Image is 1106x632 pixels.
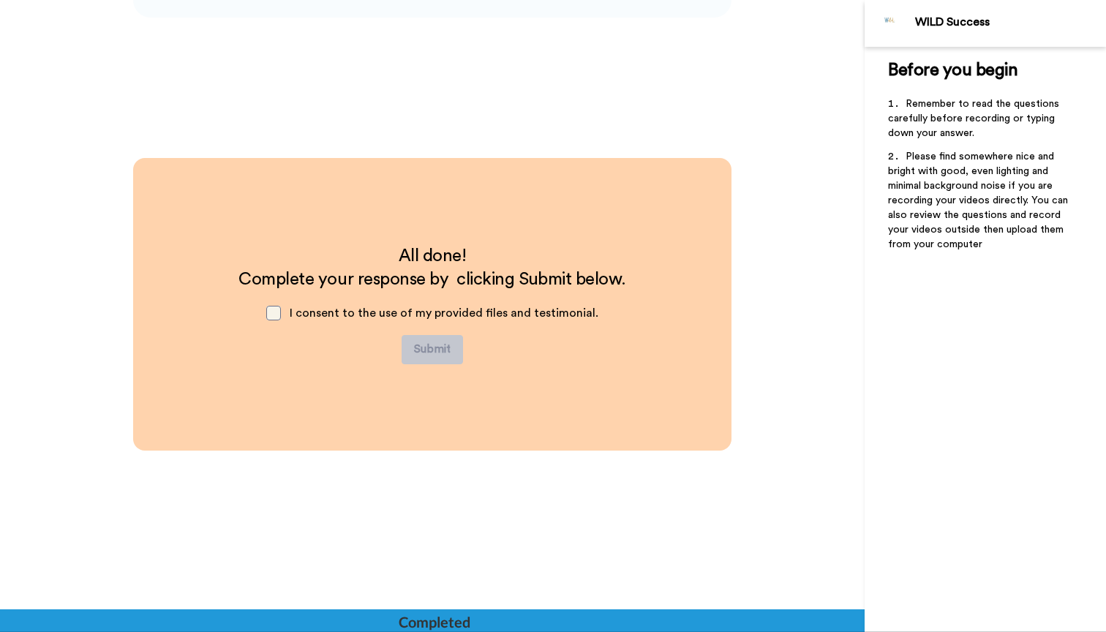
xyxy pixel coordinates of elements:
[402,335,463,364] button: Submit
[888,151,1071,249] span: Please find somewhere nice and bright with good, even lighting and minimal background noise if yo...
[915,15,1105,29] div: WILD Success
[888,99,1062,138] span: Remember to read the questions carefully before recording or typing down your answer.
[238,271,625,288] span: Complete your response by clicking Submit below.
[399,612,469,632] div: Completed
[873,6,908,41] img: Profile Image
[290,307,598,319] span: I consent to the use of my provided files and testimonial.
[399,247,467,265] span: All done!
[888,61,1017,79] span: Before you begin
